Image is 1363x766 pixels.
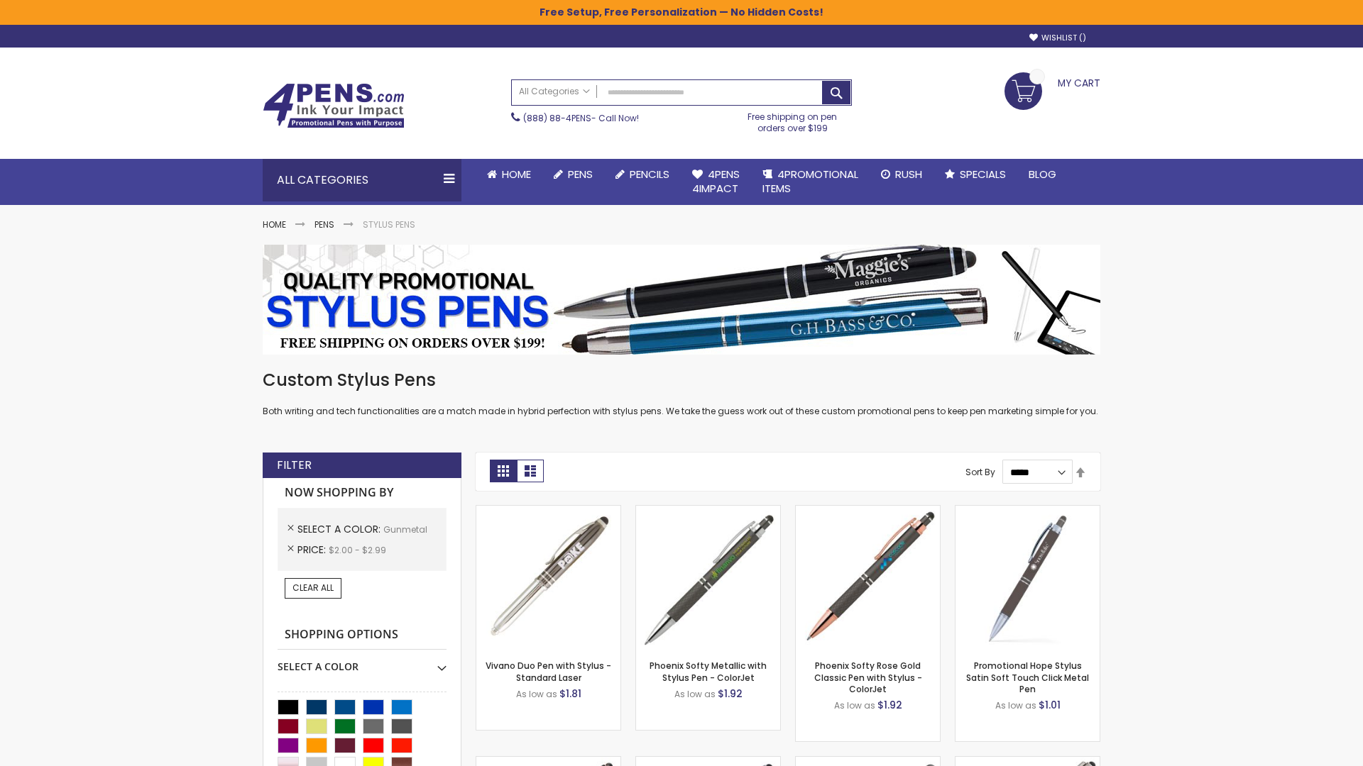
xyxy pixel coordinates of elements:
a: Promotional Hope Stylus Satin Soft Touch Click Metal Pen [966,660,1089,694]
a: Pens [542,159,604,190]
span: 4Pens 4impact [692,167,740,196]
a: Vivano Duo Pen with Stylus - Standard Laser-Gunmetal [476,505,620,517]
span: $1.01 [1039,698,1061,712]
span: As low as [674,688,716,700]
img: Phoenix Softy Rose Gold Classic Pen with Stylus - ColorJet-Gunmetal [796,506,940,650]
img: Promotional Hope Stylus Satin Soft Touch Click Metal Pen-Gunmetal [956,506,1100,650]
strong: Grid [490,460,517,482]
span: Gunmetal [383,523,427,535]
a: Rush [870,159,934,190]
strong: Filter [277,457,312,473]
a: Clear All [285,578,341,598]
a: Pens [314,218,334,231]
span: Rush [895,167,922,182]
div: Both writing and tech functionalities are a match made in hybrid perfection with stylus pens. We ... [263,369,1100,418]
span: Select A Color [297,522,383,536]
span: Home [502,167,531,182]
strong: Shopping Options [278,620,447,650]
span: As low as [516,688,557,700]
span: Pens [568,167,593,182]
a: Wishlist [1029,33,1086,43]
div: Select A Color [278,650,447,674]
label: Sort By [965,466,995,478]
a: Promotional Hope Stylus Satin Soft Touch Click Metal Pen-Gunmetal [956,505,1100,517]
span: $1.81 [559,687,581,701]
span: All Categories [519,86,590,97]
a: All Categories [512,80,597,104]
img: Vivano Duo Pen with Stylus - Standard Laser-Gunmetal [476,506,620,650]
img: Phoenix Softy Metallic with Stylus Pen - ColorJet-Gunmetal [636,506,780,650]
a: Phoenix Softy Metallic with Stylus Pen - ColorJet [650,660,767,683]
a: Pencils [604,159,681,190]
a: 4Pens4impact [681,159,751,205]
span: Clear All [292,582,334,594]
span: Pencils [630,167,669,182]
a: Phoenix Softy Rose Gold Classic Pen with Stylus - ColorJet [814,660,922,694]
a: Home [263,218,286,231]
span: $2.00 - $2.99 [329,544,386,556]
a: Specials [934,159,1017,190]
a: 4PROMOTIONALITEMS [751,159,870,205]
a: Blog [1017,159,1068,190]
span: Price [297,543,329,557]
a: Phoenix Softy Rose Gold Classic Pen with Stylus - ColorJet-Gunmetal [796,505,940,517]
img: Stylus Pens [263,245,1100,355]
img: 4Pens Custom Pens and Promotional Products [263,83,405,128]
a: Home [476,159,542,190]
span: Blog [1029,167,1056,182]
div: All Categories [263,159,461,201]
div: Free shipping on pen orders over $199 [733,106,853,134]
h1: Custom Stylus Pens [263,369,1100,392]
strong: Stylus Pens [363,218,415,231]
span: 4PROMOTIONAL ITEMS [762,167,858,196]
span: $1.92 [718,687,743,701]
span: As low as [995,699,1036,711]
a: Vivano Duo Pen with Stylus - Standard Laser [486,660,611,683]
strong: Now Shopping by [278,478,447,508]
span: Specials [960,167,1006,182]
span: $1.92 [877,698,902,712]
a: (888) 88-4PENS [523,112,591,124]
span: - Call Now! [523,112,639,124]
span: As low as [834,699,875,711]
a: Phoenix Softy Metallic with Stylus Pen - ColorJet-Gunmetal [636,505,780,517]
